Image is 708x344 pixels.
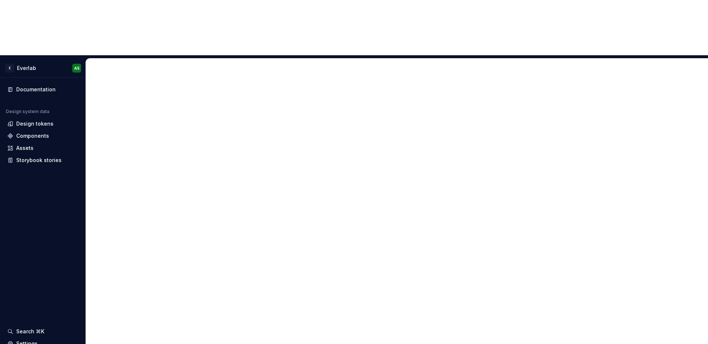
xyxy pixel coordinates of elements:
a: Documentation [4,84,81,95]
button: EEverlabAS [1,60,84,76]
div: Search ⌘K [16,328,44,335]
div: E [5,64,14,73]
div: AS [74,65,80,71]
button: Search ⌘K [4,326,81,337]
a: Storybook stories [4,154,81,166]
div: Design tokens [16,120,53,127]
div: Storybook stories [16,157,62,164]
a: Design tokens [4,118,81,130]
div: Design system data [6,109,49,115]
div: Assets [16,144,34,152]
div: Documentation [16,86,56,93]
div: Everlab [17,64,36,72]
div: Components [16,132,49,140]
a: Components [4,130,81,142]
a: Assets [4,142,81,154]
